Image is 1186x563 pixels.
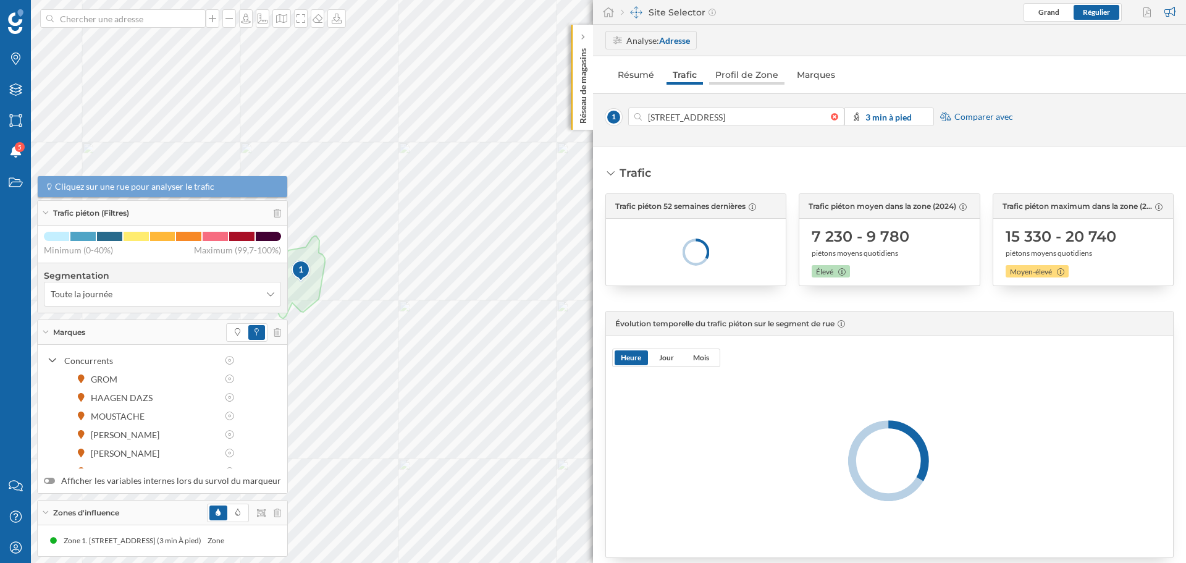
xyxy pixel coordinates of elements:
[816,266,833,277] span: Élevé
[91,447,166,460] div: [PERSON_NAME]
[91,410,151,423] div: MOUSTACHE
[626,34,690,47] div: Analyse:
[659,353,674,362] span: Jour
[291,260,309,282] div: 1
[53,327,85,338] span: Marques
[1010,266,1052,277] span: Moyen-élevé
[55,180,214,193] span: Cliquez sur une rue pour analyser le trafic
[605,109,622,125] span: 1
[91,373,124,386] div: GROM
[51,288,112,300] span: Toute la journée
[954,111,1013,123] span: Comparer avec
[693,353,709,362] span: Mois
[194,244,281,256] span: Maximum (99,7-100%)
[18,141,22,153] span: 5
[208,535,351,547] div: Zone 1. [STREET_ADDRESS] (3 min À pied)
[1038,7,1059,17] span: Grand
[64,535,208,547] div: Zone 1. [STREET_ADDRESS] (3 min À pied)
[659,35,690,46] strong: Adresse
[1083,7,1110,17] span: Régulier
[621,353,641,362] span: Heure
[612,65,660,85] a: Résumé
[44,269,281,282] h4: Segmentation
[291,263,311,276] div: 1
[615,319,835,328] span: Évolution temporelle du trafic piéton sur le segment de rue
[620,165,651,181] div: Trafic
[53,208,129,219] span: Trafic piéton (Filtres)
[791,65,841,85] a: Marques
[91,428,166,441] div: [PERSON_NAME]
[64,354,217,367] div: Concurrents
[53,507,119,519] span: Zones d'influence
[615,201,746,212] span: Trafic piéton 52 semaines dernières
[91,465,193,478] div: No Brand ice cream shop
[1003,201,1152,212] span: Trafic piéton maximum dans la zone (2024)
[44,475,281,487] label: Afficher les variables internes lors du survol du marqueur
[812,248,898,259] span: piétons moyens quotidiens
[1006,227,1116,247] span: 15 330 - 20 740
[8,9,23,34] img: Logo Geoblink
[630,6,642,19] img: dashboards-manager.svg
[667,65,703,85] a: Trafic
[709,65,784,85] a: Profil de Zone
[291,260,312,284] img: pois-map-marker.svg
[809,201,956,212] span: Trafic piéton moyen dans la zone (2024)
[577,43,589,124] p: Réseau de magasins
[865,112,912,122] strong: 3 min à pied
[91,391,159,404] div: HAAGEN DAZS
[621,6,716,19] div: Site Selector
[812,227,909,247] span: 7 230 - 9 780
[1006,248,1092,259] span: piétons moyens quotidiens
[20,9,80,20] span: Assistance
[44,244,113,256] span: Minimum (0-40%)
